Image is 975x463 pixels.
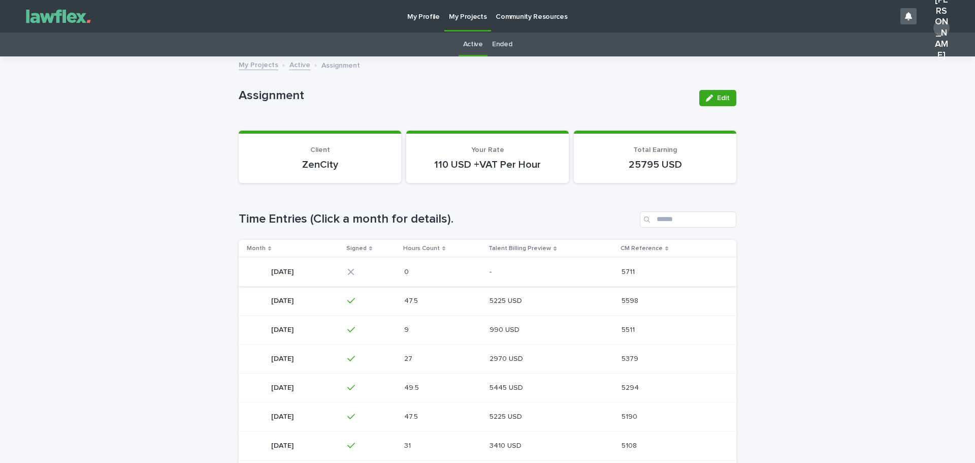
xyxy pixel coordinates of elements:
p: 5511 [622,324,637,334]
p: 0 [404,266,411,276]
p: Assignment [239,88,691,103]
p: 5711 [622,266,637,276]
p: Hours Count [403,243,440,254]
p: 2970 USD [490,353,525,363]
p: 5379 [622,353,640,363]
p: 5190 [622,411,639,421]
tr: [DATE][DATE] 99 990 USD990 USD 55115511 [239,315,736,344]
tr: [DATE][DATE] 49.549.5 5445 USD5445 USD 52945294 [239,373,736,402]
p: [DATE] [271,324,296,334]
img: Gnvw4qrBSHOAfo8VMhG6 [20,6,96,26]
p: 990 USD [490,324,522,334]
tr: [DATE][DATE] 47.547.5 5225 USD5225 USD 55985598 [239,286,736,315]
span: Edit [717,95,730,102]
p: 25795 USD [586,159,724,171]
p: 47.5 [404,295,420,305]
p: Signed [346,243,367,254]
p: ZenCity [251,159,389,171]
div: [PERSON_NAME] [933,20,950,36]
p: 110 USD +VAT Per Hour [418,159,557,171]
p: Month [247,243,266,254]
p: [DATE] [271,295,296,305]
p: 5225 USD [490,411,524,421]
a: Active [463,33,483,56]
p: CM Reference [621,243,663,254]
span: Client [310,146,330,153]
h1: Time Entries (Click a month for details). [239,212,636,227]
p: - [490,266,494,276]
p: 31 [404,440,413,450]
p: 49.5 [404,382,421,392]
p: 27 [404,353,414,363]
p: [DATE] [271,440,296,450]
p: [DATE] [271,353,296,363]
tr: [DATE][DATE] 2727 2970 USD2970 USD 53795379 [239,344,736,373]
p: 5108 [622,440,639,450]
p: 5294 [622,382,641,392]
p: 9 [404,324,411,334]
p: [DATE] [271,382,296,392]
p: [DATE] [271,411,296,421]
a: My Projects [239,58,278,70]
tr: [DATE][DATE] 47.547.5 5225 USD5225 USD 51905190 [239,402,736,431]
p: 5225 USD [490,295,524,305]
p: 47.5 [404,411,420,421]
p: Talent Billing Preview [489,243,551,254]
tr: [DATE][DATE] 00 -- 57115711 [239,257,736,286]
span: Your Rate [471,146,504,153]
a: Active [289,58,310,70]
button: Edit [699,90,736,106]
a: Ended [492,33,512,56]
p: Assignment [321,59,360,70]
p: 5445 USD [490,382,525,392]
input: Search [640,211,736,228]
span: Total Earning [633,146,677,153]
p: [DATE] [271,266,296,276]
p: 5598 [622,295,640,305]
p: 3410 USD [490,440,524,450]
tr: [DATE][DATE] 3131 3410 USD3410 USD 51085108 [239,431,736,460]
